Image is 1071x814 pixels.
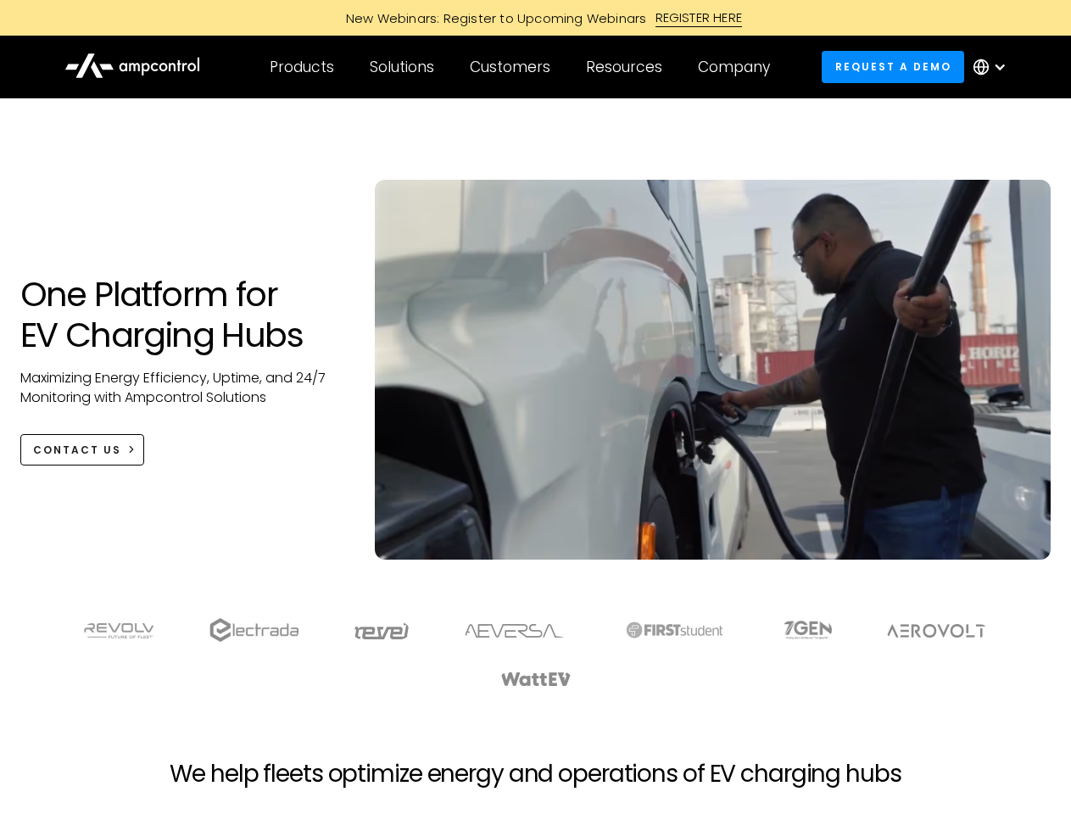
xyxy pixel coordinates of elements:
[20,274,342,355] h1: One Platform for EV Charging Hubs
[698,58,770,76] div: Company
[470,58,550,76] div: Customers
[329,9,655,27] div: New Webinars: Register to Upcoming Webinars
[270,58,334,76] div: Products
[33,443,121,458] div: CONTACT US
[655,8,743,27] div: REGISTER HERE
[370,58,434,76] div: Solutions
[586,58,662,76] div: Resources
[154,8,918,27] a: New Webinars: Register to Upcoming WebinarsREGISTER HERE
[500,672,572,686] img: WattEV logo
[20,434,145,466] a: CONTACT US
[170,760,901,789] h2: We help fleets optimize energy and operations of EV charging hubs
[209,618,298,642] img: electrada logo
[886,624,987,638] img: Aerovolt Logo
[20,369,342,407] p: Maximizing Energy Efficiency, Uptime, and 24/7 Monitoring with Ampcontrol Solutions
[822,51,964,82] a: Request a demo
